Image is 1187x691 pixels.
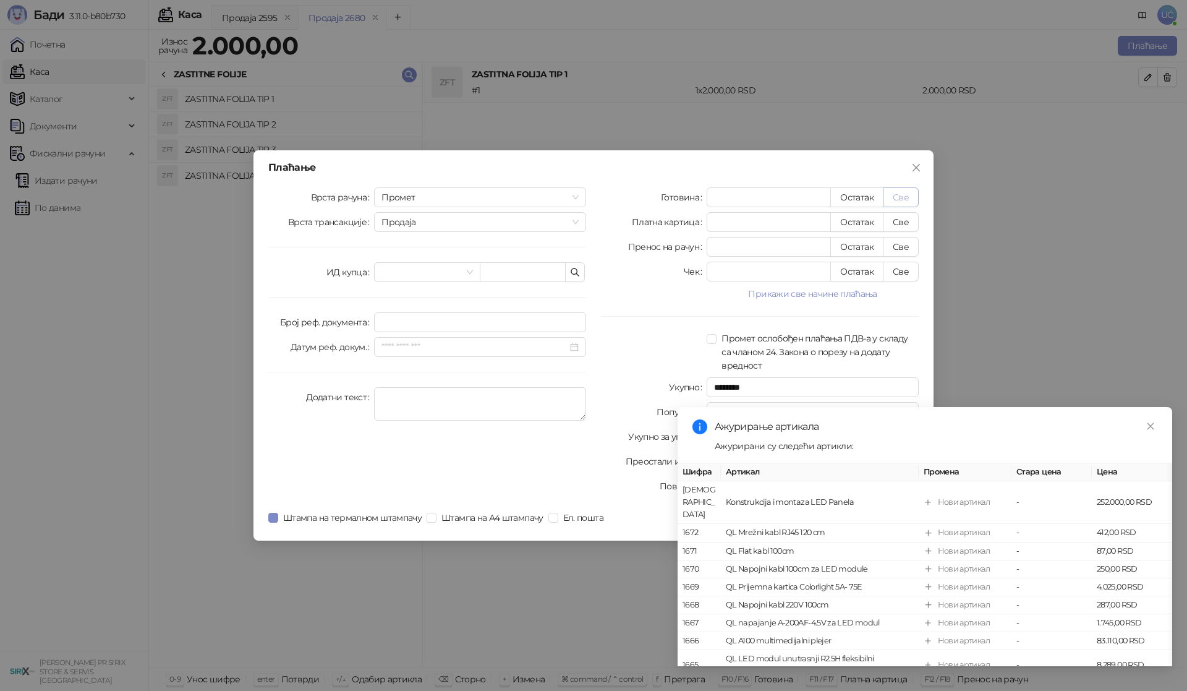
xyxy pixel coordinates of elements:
[938,635,990,647] div: Нови артикал
[678,481,721,524] td: [DEMOGRAPHIC_DATA]
[374,312,586,332] input: Број реф. документа
[1011,596,1092,614] td: -
[938,617,990,629] div: Нови артикал
[1092,578,1172,596] td: 4.025,00 RSD
[938,581,990,593] div: Нови артикал
[938,563,990,575] div: Нови артикал
[381,213,579,231] span: Продаја
[311,187,375,207] label: Врста рачуна
[715,439,1157,453] div: Ажурирани су следећи артикли:
[1011,578,1092,596] td: -
[721,614,919,632] td: QL napajanje A-200AF-4.5V za LED modul
[684,262,707,281] label: Чек
[721,650,919,680] td: QL LED modul unutrasnji R2.5H fleksibilni MFWYQ3311
[1092,481,1172,524] td: 252.000,00 RSD
[830,262,883,281] button: Остатак
[678,560,721,578] td: 1670
[678,614,721,632] td: 1667
[919,463,1011,481] th: Промена
[1011,632,1092,650] td: -
[717,332,919,372] span: Промет ослобођен плаћања ПДВ-а у складу са чланом 24. Закона о порезу на додату вредност
[721,481,919,524] td: Konstrukcija i montaza LED Panela
[883,237,919,257] button: Све
[1011,560,1092,578] td: -
[938,526,990,539] div: Нови артикал
[883,187,919,207] button: Све
[678,650,721,680] td: 1665
[1011,542,1092,560] td: -
[721,524,919,542] td: QL Mrežni kabl RJ45 120 cm
[721,578,919,596] td: QL Prijemna kartica Colorlight 5A- 75E
[938,544,990,557] div: Нови артикал
[1011,481,1092,524] td: -
[721,560,919,578] td: QL Napojni kabl 100cm za LED module
[280,312,374,332] label: Број реф. документа
[1092,524,1172,542] td: 412,00 RSD
[268,163,919,173] div: Плаћање
[1092,560,1172,578] td: 250,00 RSD
[306,387,374,407] label: Додатни текст
[1146,422,1155,431] span: close
[721,632,919,650] td: QL A100 multimedijalni plejer
[626,452,707,471] label: Преостали износ
[906,158,926,178] button: Close
[678,463,721,481] th: Шифра
[1011,463,1092,481] th: Стара цена
[1092,650,1172,680] td: 8.289,00 RSD
[381,340,568,354] input: Датум реф. докум.
[381,188,579,207] span: Промет
[558,511,608,525] span: Ел. пошта
[1092,463,1172,481] th: Цена
[678,578,721,596] td: 1669
[678,542,721,560] td: 1671
[707,286,919,301] button: Прикажи све начине плаћања
[721,542,919,560] td: QL Flat kabl 100cm
[830,237,883,257] button: Остатак
[830,212,883,232] button: Остатак
[374,387,586,421] textarea: Додатни текст
[1144,419,1157,433] a: Close
[883,262,919,281] button: Све
[692,419,707,434] span: info-circle
[715,419,1157,434] div: Ажурирање артикала
[721,463,919,481] th: Артикал
[1011,614,1092,632] td: -
[326,262,374,282] label: ИД купца
[938,496,990,509] div: Нови артикал
[721,596,919,614] td: QL Napojni kabl 220V 100cm
[669,377,707,397] label: Укупно
[1011,524,1092,542] td: -
[288,212,375,232] label: Врста трансакције
[1092,542,1172,560] td: 87,00 RSD
[278,511,427,525] span: Штампа на термалном штампачу
[661,187,707,207] label: Готовина
[906,163,926,173] span: Close
[830,187,883,207] button: Остатак
[628,427,707,447] label: Укупно за уплату
[938,599,990,611] div: Нови артикал
[938,659,990,671] div: Нови артикал
[628,237,707,257] label: Пренос на рачун
[1092,596,1172,614] td: 287,00 RSD
[911,163,921,173] span: close
[436,511,548,525] span: Штампа на А4 штампачу
[291,337,375,357] label: Датум реф. докум.
[660,476,707,496] label: Повраћај
[1011,650,1092,680] td: -
[657,402,707,422] label: Попуст
[632,212,707,232] label: Платна картица
[678,596,721,614] td: 1668
[1092,632,1172,650] td: 83.110,00 RSD
[678,632,721,650] td: 1666
[1092,614,1172,632] td: 1.745,00 RSD
[678,524,721,542] td: 1672
[883,212,919,232] button: Све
